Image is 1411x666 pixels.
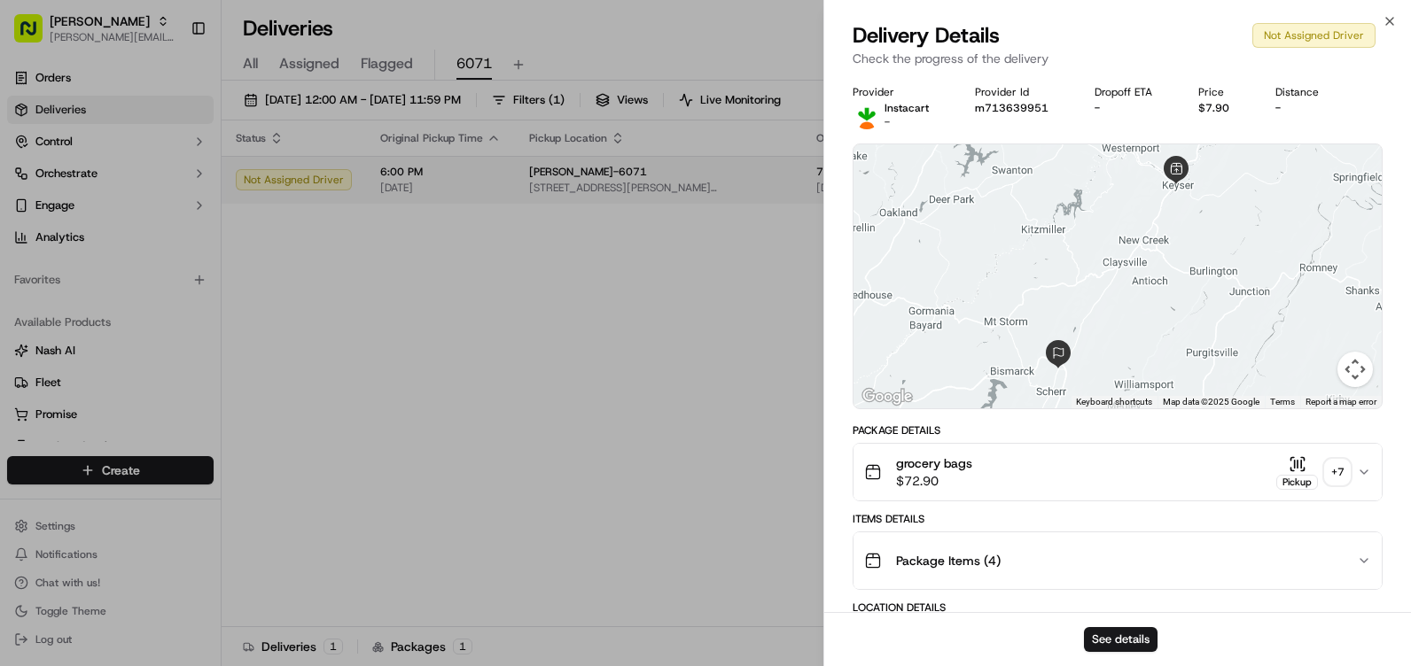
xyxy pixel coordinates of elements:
span: Knowledge Base [35,257,136,275]
img: Google [858,385,916,408]
button: Start new chat [301,174,323,196]
span: $72.90 [896,472,972,490]
div: + 7 [1325,460,1350,484]
img: Nash [18,18,53,53]
span: Delivery Details [853,21,1000,50]
div: 💻 [150,259,164,273]
div: Items Details [853,512,1383,526]
span: Pylon [176,300,214,314]
div: Location Details [853,600,1383,615]
div: Start new chat [60,169,291,187]
a: 📗Knowledge Base [11,250,143,282]
button: Package Items (4) [854,532,1382,589]
p: Instacart [885,101,929,115]
img: 1736555255976-a54dd68f-1ca7-489b-9aae-adbdc363a1c4 [18,169,50,201]
button: Pickup [1276,455,1318,490]
div: Provider [853,85,947,99]
a: 💻API Documentation [143,250,292,282]
div: Package Details [853,423,1383,438]
a: Powered byPylon [125,299,214,314]
div: Dropoff ETA [1095,85,1170,99]
p: Welcome 👋 [18,71,323,99]
span: - [885,115,890,129]
p: Check the progress of the delivery [853,50,1383,67]
button: See details [1084,627,1158,652]
div: - [1095,101,1170,115]
span: grocery bags [896,454,972,472]
span: Package Items ( 4 ) [896,552,1001,569]
button: grocery bags$72.90Pickup+7 [854,444,1382,500]
a: Report a map error [1306,397,1376,407]
div: - [1275,101,1337,115]
span: API Documentation [168,257,285,275]
div: Pickup [1276,475,1318,490]
div: 📗 [18,259,32,273]
div: Distance [1275,85,1337,99]
div: Price [1198,85,1247,99]
input: Got a question? Start typing here... [46,114,319,133]
a: Terms (opens in new tab) [1270,397,1295,407]
a: Open this area in Google Maps (opens a new window) [858,385,916,408]
button: Map camera controls [1337,352,1373,387]
button: m713639951 [975,101,1049,115]
span: Map data ©2025 Google [1163,397,1259,407]
button: Keyboard shortcuts [1076,396,1152,408]
button: Pickup+7 [1276,455,1350,490]
div: Provider Id [975,85,1066,99]
img: profile_instacart_ahold_partner.png [853,101,881,129]
div: We're available if you need us! [60,187,224,201]
div: $7.90 [1198,101,1247,115]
